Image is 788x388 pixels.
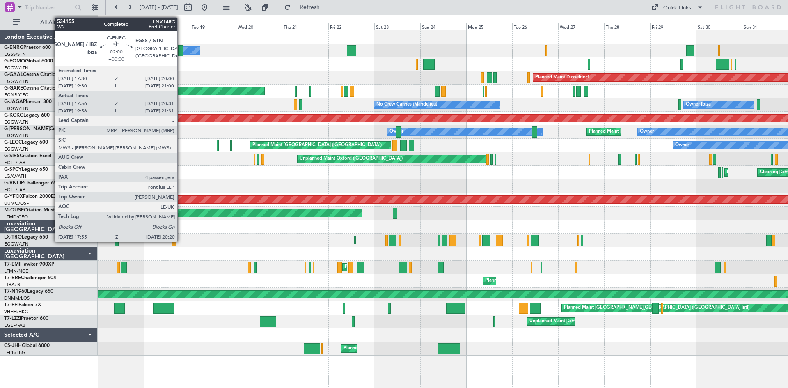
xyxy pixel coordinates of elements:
a: G-JAGAPhenom 300 [4,99,52,104]
a: G-SPCYLegacy 650 [4,167,48,172]
a: T7-FFIFalcon 7X [4,303,41,308]
a: UUMO/OSF [4,200,29,207]
a: EGGW/LTN [4,106,29,112]
a: EGGW/LTN [4,78,29,85]
a: LFMN/NCE [4,268,28,274]
span: CS-JHH [4,343,22,348]
span: LX-TRO [4,235,22,240]
a: EGLF/FAB [4,160,25,166]
a: G-[PERSON_NAME]Cessna Citation XLS [4,126,95,131]
div: Sun 17 [98,23,144,30]
span: T7-LZZI [4,316,21,321]
a: M-OUSECitation Mustang [4,208,64,213]
div: Tue 19 [190,23,236,30]
a: LTBA/ISL [4,282,23,288]
span: G-ENRG [4,45,23,50]
a: DNMM/LOS [4,295,30,301]
span: G-GAAL [4,72,23,77]
a: G-ENRGPraetor 600 [4,45,51,50]
a: LGAV/ATH [4,173,26,179]
div: Quick Links [663,4,691,12]
span: G-YFOX [4,194,23,199]
div: Thu 21 [282,23,328,30]
span: G-VNOR [4,181,24,186]
a: EGGW/LTN [4,119,29,125]
a: T7-EMIHawker 900XP [4,262,54,267]
span: [DATE] - [DATE] [140,4,178,11]
div: Owner Ibiza [686,99,711,111]
a: EGGW/LTN [4,65,29,71]
a: G-GAALCessna Citation XLS+ [4,72,72,77]
span: T7-FFI [4,303,18,308]
div: Unplanned Maint Oxford ([GEOGRAPHIC_DATA]) [300,153,403,165]
div: No Crew Cannes (Mandelieu) [376,99,437,111]
a: VHHH/HKG [4,309,28,315]
a: EGLF/FAB [4,187,25,193]
span: G-GARE [4,86,23,91]
div: Thu 28 [604,23,650,30]
div: Planned Maint Dusseldorf [535,71,589,84]
span: M-OUSE [4,208,24,213]
div: Mon 25 [466,23,512,30]
a: T7-N1960Legacy 650 [4,289,53,294]
span: G-JAGA [4,99,23,104]
a: LX-TROLegacy 650 [4,235,48,240]
div: Planned Maint [GEOGRAPHIC_DATA] ([GEOGRAPHIC_DATA] Intl) [564,302,701,314]
span: G-FOMO [4,59,25,64]
a: EGLF/FAB [4,322,25,328]
a: LFPB/LBG [4,349,25,356]
a: EGGW/LTN [4,133,29,139]
div: Owner [640,126,654,138]
div: Sat 23 [374,23,420,30]
a: EGSS/STN [4,51,26,57]
div: Fri 29 [650,23,696,30]
div: Mon 18 [144,23,190,30]
span: T7-EMI [4,262,20,267]
div: Planned Maint [PERSON_NAME] [345,261,413,273]
input: Trip Number [25,1,72,14]
span: T7-N1960 [4,289,27,294]
span: G-LEGC [4,140,22,145]
div: Sun 24 [420,23,466,30]
div: Sun 31 [742,23,788,30]
button: Quick Links [647,1,708,14]
a: T7-BREChallenger 604 [4,276,56,280]
a: G-YFOXFalcon 2000EX [4,194,57,199]
span: G-KGKG [4,113,23,118]
a: EGGW/LTN [4,146,29,152]
div: [PERSON_NAME][GEOGRAPHIC_DATA] ([GEOGRAPHIC_DATA] Intl) [606,302,749,314]
button: All Aircraft [9,16,89,29]
a: G-VNORChallenger 650 [4,181,60,186]
span: All Aircraft [21,20,87,25]
div: Wed 27 [558,23,604,30]
div: Unplanned Maint [GEOGRAPHIC_DATA] ([GEOGRAPHIC_DATA]) [529,315,664,328]
a: G-FOMOGlobal 6000 [4,59,53,64]
div: Wed 20 [236,23,282,30]
a: LFMD/CEQ [4,214,28,220]
a: G-LEGCLegacy 600 [4,140,48,145]
a: EGNR/CEG [4,92,29,98]
span: G-SIRS [4,154,20,158]
div: Owner [675,139,689,152]
div: Tue 26 [512,23,558,30]
div: Fri 22 [328,23,374,30]
a: G-SIRSCitation Excel [4,154,51,158]
span: G-[PERSON_NAME] [4,126,50,131]
div: Planned Maint Warsaw ([GEOGRAPHIC_DATA]) [485,275,584,287]
div: Planned Maint [GEOGRAPHIC_DATA] ([GEOGRAPHIC_DATA]) [589,126,718,138]
a: G-KGKGLegacy 600 [4,113,50,118]
a: EGGW/LTN [4,241,29,247]
a: G-GARECessna Citation XLS+ [4,86,72,91]
button: Refresh [280,1,330,14]
a: CS-JHHGlobal 6000 [4,343,50,348]
span: Refresh [293,5,327,10]
div: Planned Maint [GEOGRAPHIC_DATA] ([GEOGRAPHIC_DATA]) [252,139,382,152]
div: [DATE] [99,16,113,23]
span: T7-BRE [4,276,21,280]
div: Owner [389,126,403,138]
div: Planned Maint [GEOGRAPHIC_DATA] ([GEOGRAPHIC_DATA]) [344,342,473,355]
a: T7-LZZIPraetor 600 [4,316,48,321]
span: G-SPCY [4,167,22,172]
div: Sat 30 [696,23,742,30]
